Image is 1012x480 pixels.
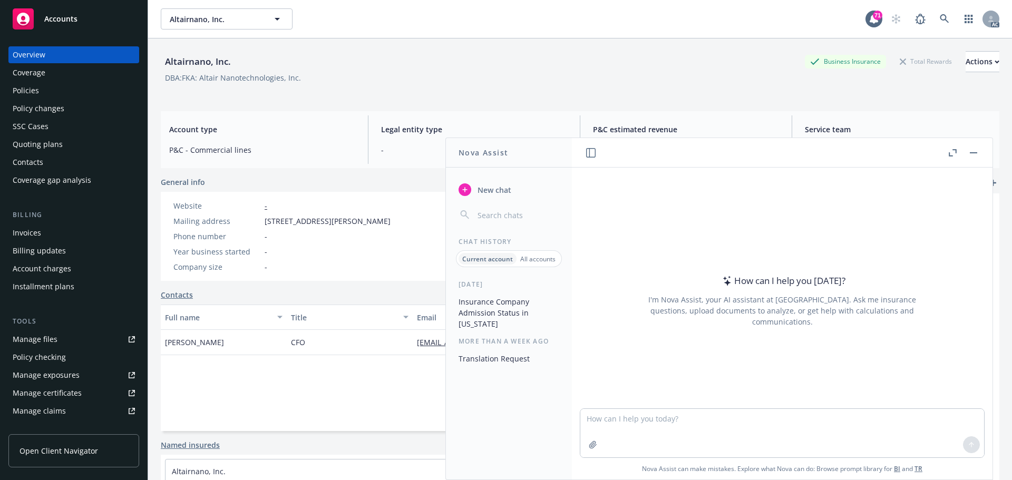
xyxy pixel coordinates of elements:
button: Insurance Company Admission Status in [US_STATE] [454,293,563,332]
a: Start snowing [885,8,907,30]
a: Installment plans [8,278,139,295]
div: Manage certificates [13,385,82,401]
div: Full name [165,312,271,323]
a: Manage BORs [8,420,139,437]
div: Manage files [13,331,57,348]
div: Contacts [13,154,43,171]
div: Invoices [13,224,41,241]
span: Account type [169,124,355,135]
div: 71 [873,11,882,20]
div: Email [417,312,607,323]
div: Total Rewards [894,55,957,68]
div: [DATE] [446,280,572,289]
span: Open Client Navigator [20,445,98,456]
a: Named insureds [161,439,220,450]
a: Overview [8,46,139,63]
div: Mailing address [173,215,260,227]
div: Company size [173,261,260,272]
input: Search chats [475,208,559,222]
div: Business Insurance [805,55,886,68]
a: BI [894,464,900,473]
span: - [265,246,267,257]
span: Accounts [44,15,77,23]
div: More than a week ago [446,337,572,346]
div: Coverage gap analysis [13,172,91,189]
a: Billing updates [8,242,139,259]
span: Legal entity type [381,124,567,135]
div: SSC Cases [13,118,48,135]
div: Account charges [13,260,71,277]
span: - [265,231,267,242]
a: Account charges [8,260,139,277]
a: add [987,177,999,189]
div: Policy changes [13,100,64,117]
span: [STREET_ADDRESS][PERSON_NAME] [265,215,391,227]
span: P&C estimated revenue [593,124,779,135]
span: - [381,144,567,155]
a: Policies [8,82,139,99]
div: Manage BORs [13,420,62,437]
button: Actions [966,51,999,72]
div: Chat History [446,237,572,246]
span: New chat [475,184,511,195]
span: CFO [291,337,305,348]
button: New chat [454,180,563,199]
div: Phone number [173,231,260,242]
div: DBA: FKA: Altair Nanotechnologies, Inc. [165,72,301,83]
button: Full name [161,305,287,330]
a: Switch app [958,8,979,30]
div: Coverage [13,64,45,81]
p: Current account [462,254,513,263]
a: Policy changes [8,100,139,117]
div: Altairnano, Inc. [161,55,235,68]
a: Coverage [8,64,139,81]
a: SSC Cases [8,118,139,135]
div: Title [291,312,397,323]
div: Year business started [173,246,260,257]
a: Contacts [161,289,193,300]
a: TR [914,464,922,473]
div: Tools [8,316,139,327]
a: Manage certificates [8,385,139,401]
a: Accounts [8,4,139,34]
a: Report a Bug [910,8,931,30]
div: Website [173,200,260,211]
a: Quoting plans [8,136,139,153]
button: Altairnano, Inc. [161,8,293,30]
div: Billing updates [13,242,66,259]
div: Billing [8,210,139,220]
div: I'm Nova Assist, your AI assistant at [GEOGRAPHIC_DATA]. Ask me insurance questions, upload docum... [634,294,930,327]
span: P&C - Commercial lines [169,144,355,155]
button: Email [413,305,622,330]
a: Contacts [8,154,139,171]
div: Manage claims [13,403,66,419]
a: Search [934,8,955,30]
a: Manage claims [8,403,139,419]
span: General info [161,177,205,188]
div: Actions [966,52,999,72]
span: Altairnano, Inc. [170,14,261,25]
span: [PERSON_NAME] [165,337,224,348]
button: Title [287,305,413,330]
div: Quoting plans [13,136,63,153]
a: Manage files [8,331,139,348]
div: Manage exposures [13,367,80,384]
a: Invoices [8,224,139,241]
div: Policies [13,82,39,99]
button: Translation Request [454,350,563,367]
span: Service team [805,124,991,135]
span: - [265,261,267,272]
a: Coverage gap analysis [8,172,139,189]
h1: Nova Assist [459,147,508,158]
div: How can I help you [DATE]? [719,274,845,288]
a: [EMAIL_ADDRESS][DOMAIN_NAME] [417,337,549,347]
a: Policy checking [8,349,139,366]
span: Nova Assist can make mistakes. Explore what Nova can do: Browse prompt library for and [576,458,988,479]
div: Installment plans [13,278,74,295]
a: - [265,201,267,211]
div: Overview [13,46,45,63]
div: Policy checking [13,349,66,366]
a: Manage exposures [8,367,139,384]
a: Altairnano, Inc. [172,466,226,476]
